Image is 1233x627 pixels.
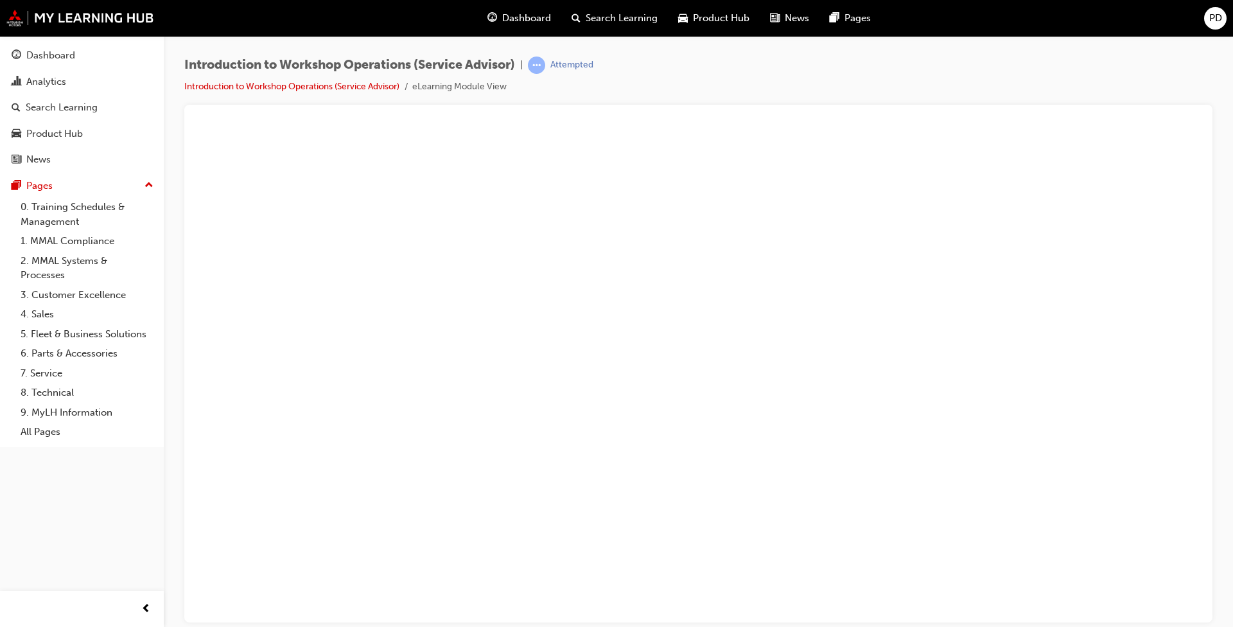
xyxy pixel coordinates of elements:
[5,41,159,174] button: DashboardAnalyticsSearch LearningProduct HubNews
[412,80,507,94] li: eLearning Module View
[1209,11,1222,26] span: PD
[26,152,51,167] div: News
[15,383,159,403] a: 8. Technical
[5,174,159,198] button: Pages
[26,48,75,63] div: Dashboard
[12,76,21,88] span: chart-icon
[184,58,515,73] span: Introduction to Workshop Operations (Service Advisor)
[785,11,809,26] span: News
[26,100,98,115] div: Search Learning
[520,58,523,73] span: |
[502,11,551,26] span: Dashboard
[15,422,159,442] a: All Pages
[5,96,159,119] a: Search Learning
[819,5,881,31] a: pages-iconPages
[770,10,780,26] span: news-icon
[830,10,839,26] span: pages-icon
[141,601,151,617] span: prev-icon
[1204,7,1227,30] button: PD
[12,154,21,166] span: news-icon
[15,231,159,251] a: 1. MMAL Compliance
[586,11,658,26] span: Search Learning
[5,122,159,146] a: Product Hub
[844,11,871,26] span: Pages
[144,177,153,194] span: up-icon
[12,128,21,140] span: car-icon
[15,324,159,344] a: 5. Fleet & Business Solutions
[15,344,159,364] a: 6. Parts & Accessories
[12,181,21,192] span: pages-icon
[5,70,159,94] a: Analytics
[26,179,53,193] div: Pages
[184,81,399,92] a: Introduction to Workshop Operations (Service Advisor)
[5,148,159,172] a: News
[668,5,760,31] a: car-iconProduct Hub
[15,285,159,305] a: 3. Customer Excellence
[760,5,819,31] a: news-iconNews
[26,75,66,89] div: Analytics
[15,364,159,384] a: 7. Service
[693,11,749,26] span: Product Hub
[678,10,688,26] span: car-icon
[550,59,593,71] div: Attempted
[528,57,545,74] span: learningRecordVerb_ATTEMPT-icon
[477,5,561,31] a: guage-iconDashboard
[561,5,668,31] a: search-iconSearch Learning
[5,44,159,67] a: Dashboard
[12,102,21,114] span: search-icon
[15,197,159,231] a: 0. Training Schedules & Management
[487,10,497,26] span: guage-icon
[26,127,83,141] div: Product Hub
[15,403,159,423] a: 9. MyLH Information
[15,305,159,324] a: 4. Sales
[572,10,581,26] span: search-icon
[12,50,21,62] span: guage-icon
[15,251,159,285] a: 2. MMAL Systems & Processes
[6,10,154,26] img: mmal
